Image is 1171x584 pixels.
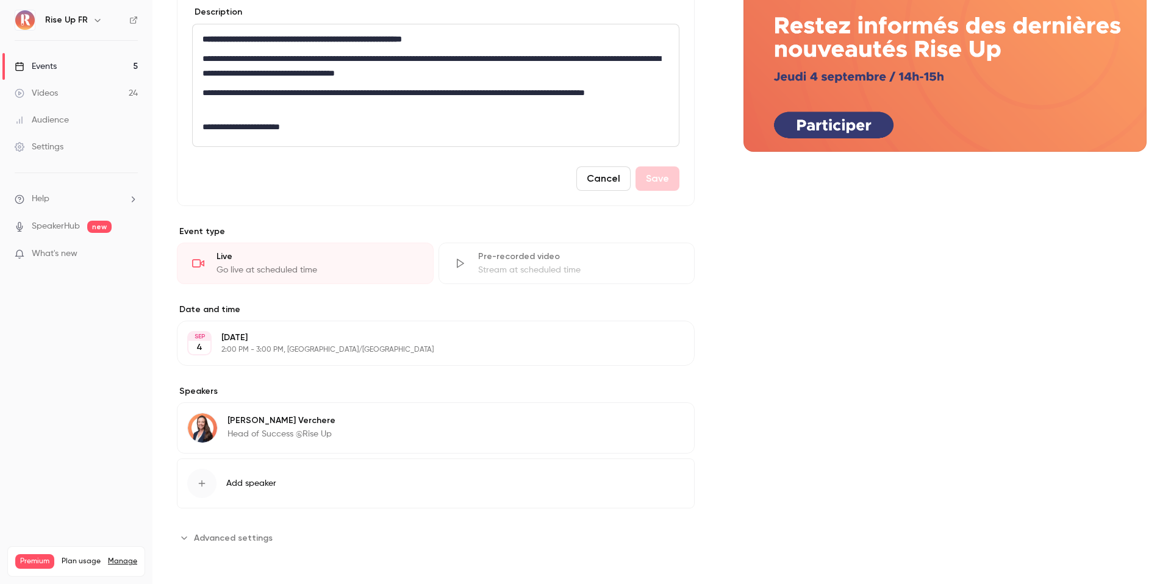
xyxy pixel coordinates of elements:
[221,345,630,355] p: 2:00 PM - 3:00 PM, [GEOGRAPHIC_DATA]/[GEOGRAPHIC_DATA]
[576,166,631,191] button: Cancel
[62,557,101,566] span: Plan usage
[221,332,630,344] p: [DATE]
[108,557,137,566] a: Manage
[192,6,242,18] label: Description
[32,247,77,260] span: What's new
[15,87,58,99] div: Videos
[177,385,695,397] label: Speakers
[177,458,695,508] button: Add speaker
[196,341,202,354] p: 4
[177,226,695,238] p: Event type
[193,24,679,146] div: editor
[15,114,69,126] div: Audience
[226,477,276,490] span: Add speaker
[87,221,112,233] span: new
[15,141,63,153] div: Settings
[15,60,57,73] div: Events
[217,251,418,263] div: Live
[478,251,680,263] div: Pre-recorded video
[32,220,80,233] a: SpeakerHub
[439,243,695,284] div: Pre-recorded videoStream at scheduled time
[123,249,138,260] iframe: Noticeable Trigger
[15,193,138,205] li: help-dropdown-opener
[177,528,695,547] section: Advanced settings
[177,528,280,547] button: Advanced settings
[15,10,35,30] img: Rise Up FR
[15,554,54,569] span: Premium
[227,415,335,427] p: [PERSON_NAME] Verchere
[217,264,418,276] div: Go live at scheduled time
[45,14,88,26] h6: Rise Up FR
[188,332,210,341] div: SEP
[194,532,273,544] span: Advanced settings
[188,413,217,443] img: Marie Verchere
[177,304,695,316] label: Date and time
[177,402,695,454] div: Marie Verchere[PERSON_NAME] VerchereHead of Success @Rise Up
[32,193,49,205] span: Help
[177,243,434,284] div: LiveGo live at scheduled time
[192,24,679,147] section: description
[478,264,680,276] div: Stream at scheduled time
[227,428,335,440] p: Head of Success @Rise Up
